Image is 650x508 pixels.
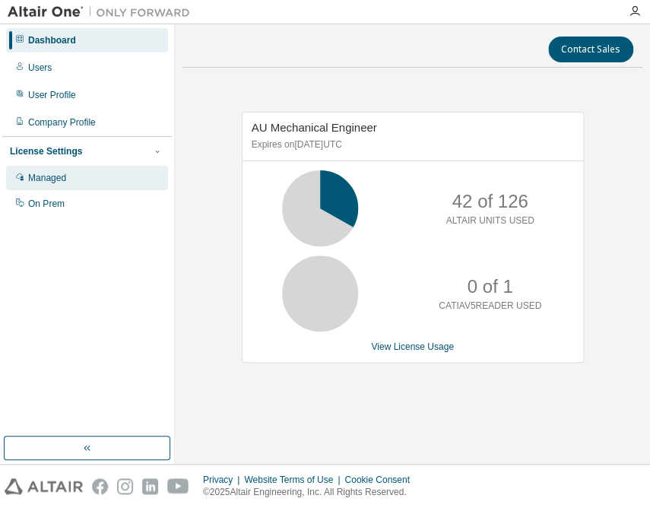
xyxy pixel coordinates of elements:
[203,486,419,499] p: © 2025 Altair Engineering, Inc. All Rights Reserved.
[252,121,377,134] span: AU Mechanical Engineer
[445,214,534,227] p: ALTAIR UNITS USED
[467,274,512,300] p: 0 of 1
[548,37,633,62] button: Contact Sales
[28,172,66,184] div: Managed
[28,198,65,210] div: On Prem
[8,5,198,20] img: Altair One
[371,341,454,352] a: View License Usage
[142,478,158,494] img: linkedin.svg
[244,474,344,486] div: Website Terms of Use
[28,116,96,129] div: Company Profile
[92,478,108,494] img: facebook.svg
[28,34,76,46] div: Dashboard
[203,474,244,486] div: Privacy
[439,300,541,313] p: CATIAV5READER USED
[5,478,83,494] img: altair_logo.svg
[452,189,528,214] p: 42 of 126
[10,145,82,157] div: License Settings
[252,138,570,151] p: Expires on [DATE] UTC
[167,478,189,494] img: youtube.svg
[28,62,52,74] div: Users
[344,474,418,486] div: Cookie Consent
[117,478,133,494] img: instagram.svg
[28,89,76,101] div: User Profile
